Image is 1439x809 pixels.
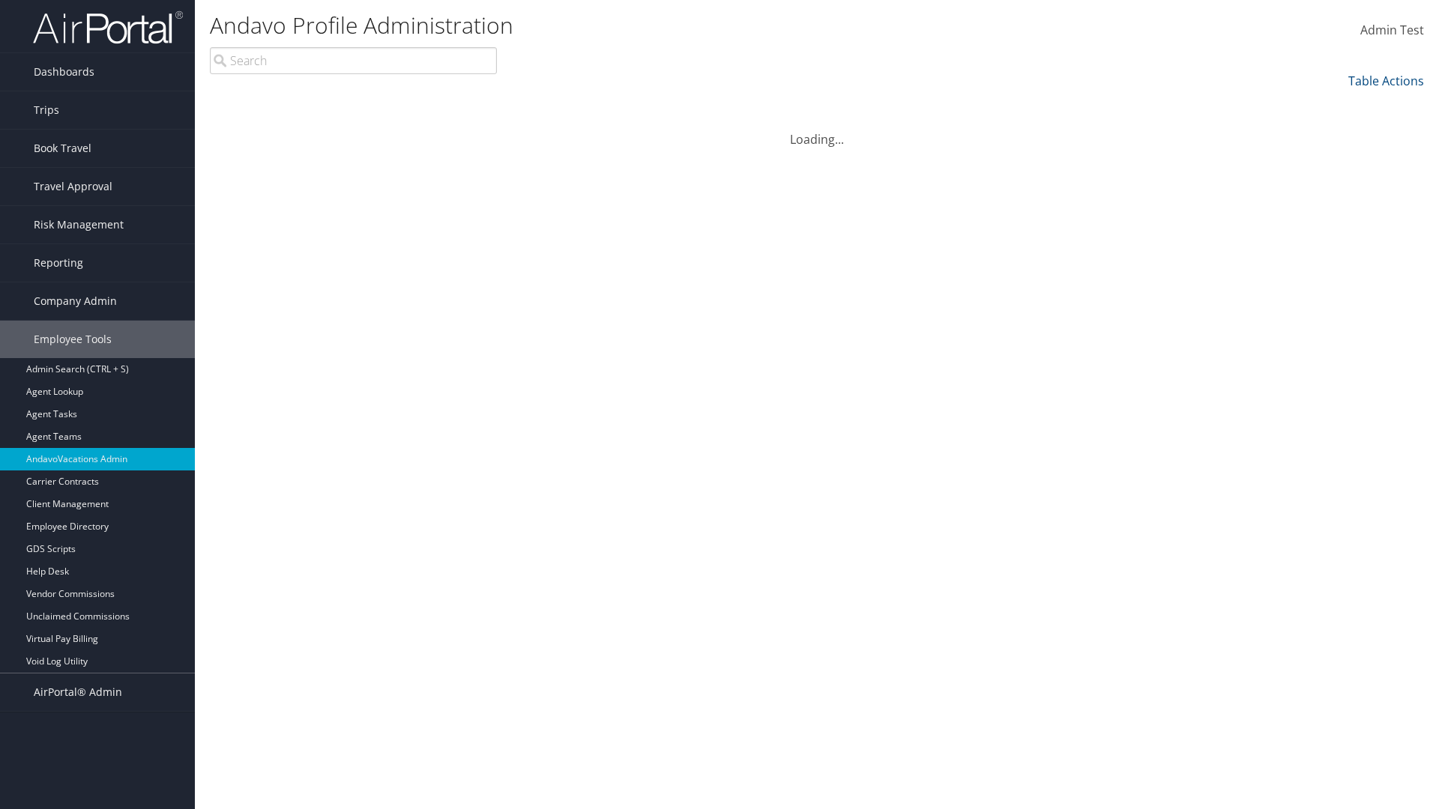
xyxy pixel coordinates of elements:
span: Admin Test [1360,22,1424,38]
h1: Andavo Profile Administration [210,10,1019,41]
span: Company Admin [34,282,117,320]
a: Table Actions [1348,73,1424,89]
span: AirPortal® Admin [34,673,122,711]
div: Loading... [210,112,1424,148]
span: Dashboards [34,53,94,91]
span: Trips [34,91,59,129]
input: Search [210,47,497,74]
span: Employee Tools [34,321,112,358]
img: airportal-logo.png [33,10,183,45]
span: Risk Management [34,206,124,243]
a: Admin Test [1360,7,1424,54]
span: Reporting [34,244,83,282]
span: Book Travel [34,130,91,167]
span: Travel Approval [34,168,112,205]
